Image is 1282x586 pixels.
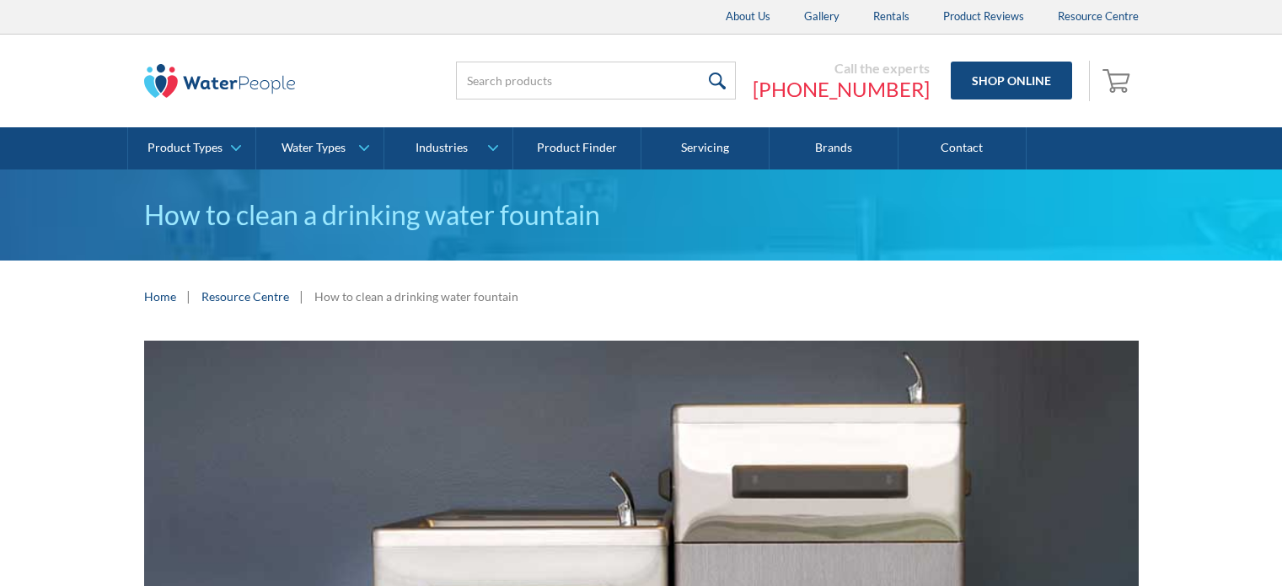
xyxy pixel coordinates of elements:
div: Product Types [148,141,223,155]
a: Industries [384,127,512,169]
a: Contact [898,127,1027,169]
h1: How to clean a drinking water fountain [144,195,1139,235]
a: Open empty cart [1098,61,1139,101]
input: Search products [456,62,736,99]
a: Servicing [641,127,770,169]
div: Water Types [282,141,346,155]
img: The Water People [144,64,296,98]
a: Brands [770,127,898,169]
div: Call the experts [753,60,930,77]
div: | [298,286,306,306]
a: Water Types [256,127,384,169]
a: [PHONE_NUMBER] [753,77,930,102]
a: Shop Online [951,62,1072,99]
div: How to clean a drinking water fountain [314,288,518,305]
img: shopping cart [1102,67,1134,94]
div: Industries [416,141,468,155]
a: Home [144,288,176,305]
a: Product Types [128,127,255,169]
div: | [185,286,193,306]
a: Product Finder [513,127,641,169]
a: Resource Centre [201,288,289,305]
